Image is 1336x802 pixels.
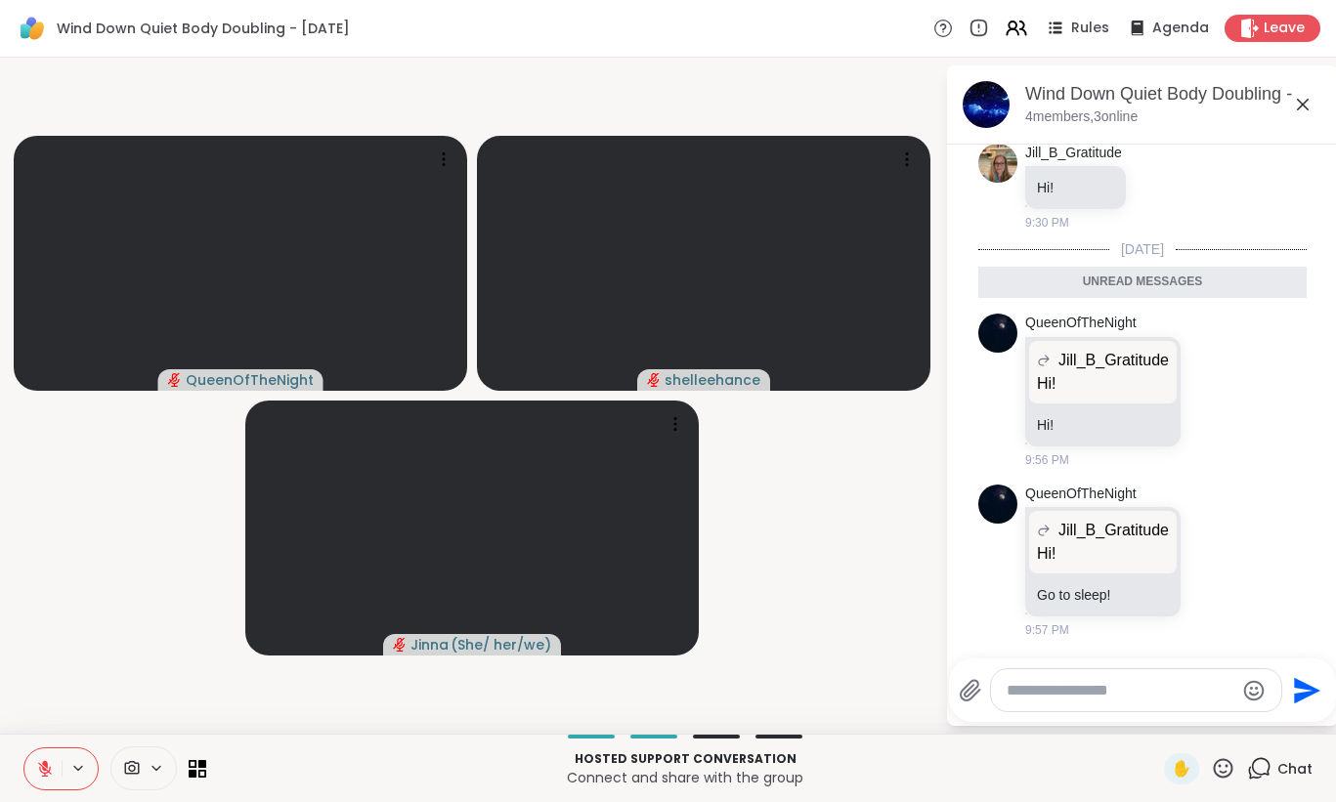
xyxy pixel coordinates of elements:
img: https://sharewell-space-live.sfo3.digitaloceanspaces.com/user-generated/d7277878-0de6-43a2-a937-4... [978,485,1017,524]
p: Go to sleep! [1037,585,1169,605]
img: https://sharewell-space-live.sfo3.digitaloceanspaces.com/user-generated/2564abe4-c444-4046-864b-7... [978,144,1017,183]
span: Agenda [1152,19,1209,38]
p: Hi! [1037,415,1169,435]
span: Jill_B_Gratitude [1058,349,1169,372]
span: Wind Down Quiet Body Doubling - [DATE] [57,19,350,38]
p: Hi! [1037,178,1114,197]
span: ✋ [1172,757,1191,781]
span: Jill_B_Gratitude [1058,519,1169,542]
span: 9:30 PM [1025,214,1069,232]
span: Rules [1071,19,1109,38]
a: QueenOfTheNight [1025,314,1137,333]
span: Chat [1277,759,1313,779]
div: Unread messages [978,267,1307,298]
p: Connect and share with the group [218,768,1152,787]
textarea: Type your message [1007,681,1234,700]
span: Jinna [410,635,449,654]
span: audio-muted [647,373,661,387]
span: 9:56 PM [1025,451,1069,469]
div: Wind Down Quiet Body Doubling - [DATE] [1025,82,1322,106]
button: Send [1282,668,1326,712]
span: ( She/ her/we ) [451,635,551,654]
p: Hi! [1037,542,1169,566]
img: https://sharewell-space-live.sfo3.digitaloceanspaces.com/user-generated/d7277878-0de6-43a2-a937-4... [978,314,1017,353]
span: 9:57 PM [1025,621,1069,639]
img: Wind Down Quiet Body Doubling - Monday, Oct 13 [963,81,1010,128]
span: shelleehance [665,370,760,390]
p: Hosted support conversation [218,750,1152,768]
span: audio-muted [393,638,407,652]
span: Leave [1264,19,1305,38]
button: Emoji picker [1242,679,1266,702]
a: Jill_B_Gratitude [1025,144,1122,163]
span: audio-muted [168,373,182,387]
span: [DATE] [1109,239,1176,259]
img: ShareWell Logomark [16,12,49,45]
a: QueenOfTheNight [1025,485,1137,504]
p: Hi! [1037,372,1169,396]
span: QueenOfTheNight [186,370,314,390]
p: 4 members, 3 online [1025,107,1138,127]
